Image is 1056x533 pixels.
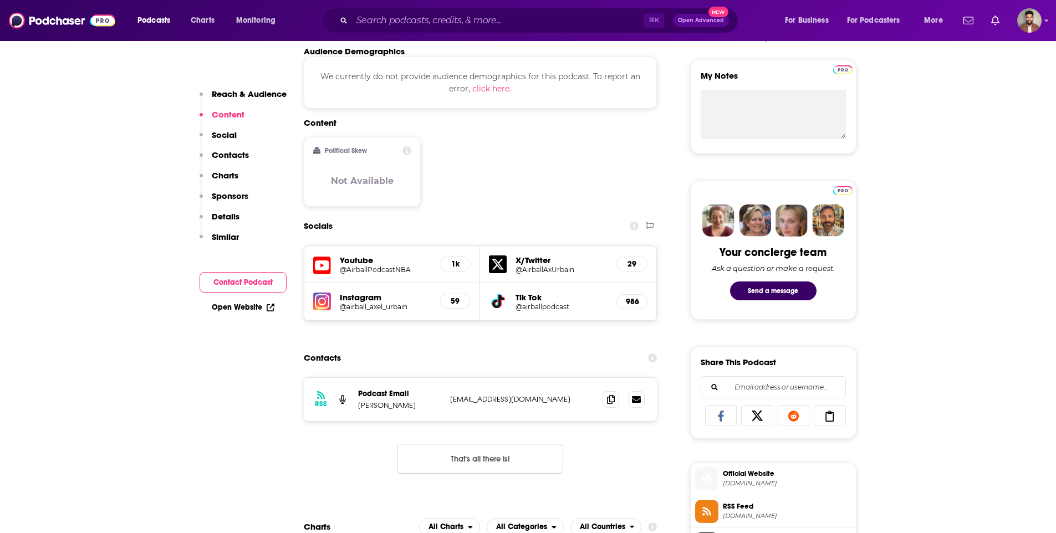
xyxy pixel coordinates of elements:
span: Monitoring [236,13,276,28]
span: All Countries [580,523,625,531]
a: Share on Facebook [705,405,737,426]
h3: Not Available [331,176,394,186]
button: Show profile menu [1017,8,1042,33]
h5: Tik Tok [516,292,608,303]
div: Search podcasts, credits, & more... [332,8,749,33]
img: User Profile [1017,8,1042,33]
button: Social [200,130,237,150]
span: Logged in as calmonaghan [1017,8,1042,33]
h3: Share This Podcast [701,357,776,367]
h2: Audience Demographics [304,46,405,57]
a: Show notifications dropdown [987,11,1004,30]
a: Pro website [833,64,853,74]
a: Charts [183,12,221,29]
button: Open AdvancedNew [673,14,729,27]
a: RSS Feed[DOMAIN_NAME] [695,500,851,523]
img: Podchaser Pro [833,65,853,74]
a: Show notifications dropdown [959,11,978,30]
p: Content [212,109,244,120]
span: More [924,13,943,28]
div: Search followers [701,376,846,398]
span: All Categories [496,523,547,531]
a: Official Website[DOMAIN_NAME] [695,467,851,490]
img: Podchaser Pro [833,186,853,195]
span: For Podcasters [847,13,900,28]
h3: RSS [315,399,327,408]
span: feed.ausha.co [723,512,851,520]
span: ⌘ K [644,13,664,28]
h2: Content [304,117,649,128]
span: New [708,7,728,17]
span: For Business [785,13,829,28]
p: [PERSON_NAME] [358,401,441,410]
p: Contacts [212,150,249,160]
h5: X/Twitter [516,255,608,265]
button: Charts [200,170,238,191]
h2: Charts [304,521,330,532]
img: Podchaser - Follow, Share and Rate Podcasts [9,10,115,31]
span: Charts [191,13,215,28]
span: podcast.ausha.co [723,479,851,488]
button: click here. [472,83,511,95]
p: Podcast Email [358,389,441,398]
a: @airball_axel_urbain [340,303,431,311]
h2: Contacts [304,347,341,368]
a: Open Website [212,303,274,312]
button: Contact Podcast [200,272,287,293]
button: Details [200,211,239,232]
h5: 29 [626,259,638,269]
button: Send a message [730,281,817,300]
img: Jules Profile [776,204,808,237]
h5: @AirballAxUrbain [516,265,608,274]
span: RSS Feed [723,501,851,511]
p: Sponsors [212,191,248,201]
h5: 986 [626,297,638,306]
div: Ask a question or make a request. [712,264,835,273]
button: open menu [130,12,185,29]
a: @airballpodcast [516,303,608,311]
button: Contacts [200,150,249,170]
span: Open Advanced [678,18,724,23]
input: Email address or username... [710,377,836,398]
div: Your concierge team [720,245,827,259]
h5: Instagram [340,292,431,303]
p: Reach & Audience [212,89,287,99]
button: Sponsors [200,191,248,211]
span: Podcasts [137,13,170,28]
h5: 59 [449,296,461,306]
button: Content [200,109,244,130]
p: Social [212,130,237,140]
button: open menu [916,12,957,29]
img: iconImage [313,293,331,310]
p: [EMAIL_ADDRESS][DOMAIN_NAME] [450,394,594,404]
label: My Notes [701,70,846,90]
button: Reach & Audience [200,89,287,109]
h2: Socials [304,216,333,237]
h5: 1k [449,259,461,269]
input: Search podcasts, credits, & more... [352,12,644,29]
p: Similar [212,232,239,242]
img: Jon Profile [812,204,844,237]
img: Barbara Profile [739,204,771,237]
a: Share on Reddit [778,405,810,426]
a: Pro website [833,184,853,195]
a: @AirballPodcastNBA [340,265,431,274]
img: Sydney Profile [702,204,734,237]
button: open menu [777,12,843,29]
span: Official Website [723,469,851,479]
a: Copy Link [814,405,846,426]
h5: Youtube [340,255,431,265]
button: open menu [228,12,290,29]
span: All Charts [428,523,463,531]
p: Charts [212,170,238,181]
span: We currently do not provide audience demographics for this podcast. To report an error, [320,71,640,94]
h2: Political Skew [325,147,367,155]
p: Details [212,211,239,222]
button: open menu [840,12,916,29]
a: Share on X/Twitter [741,405,773,426]
button: Similar [200,232,239,252]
